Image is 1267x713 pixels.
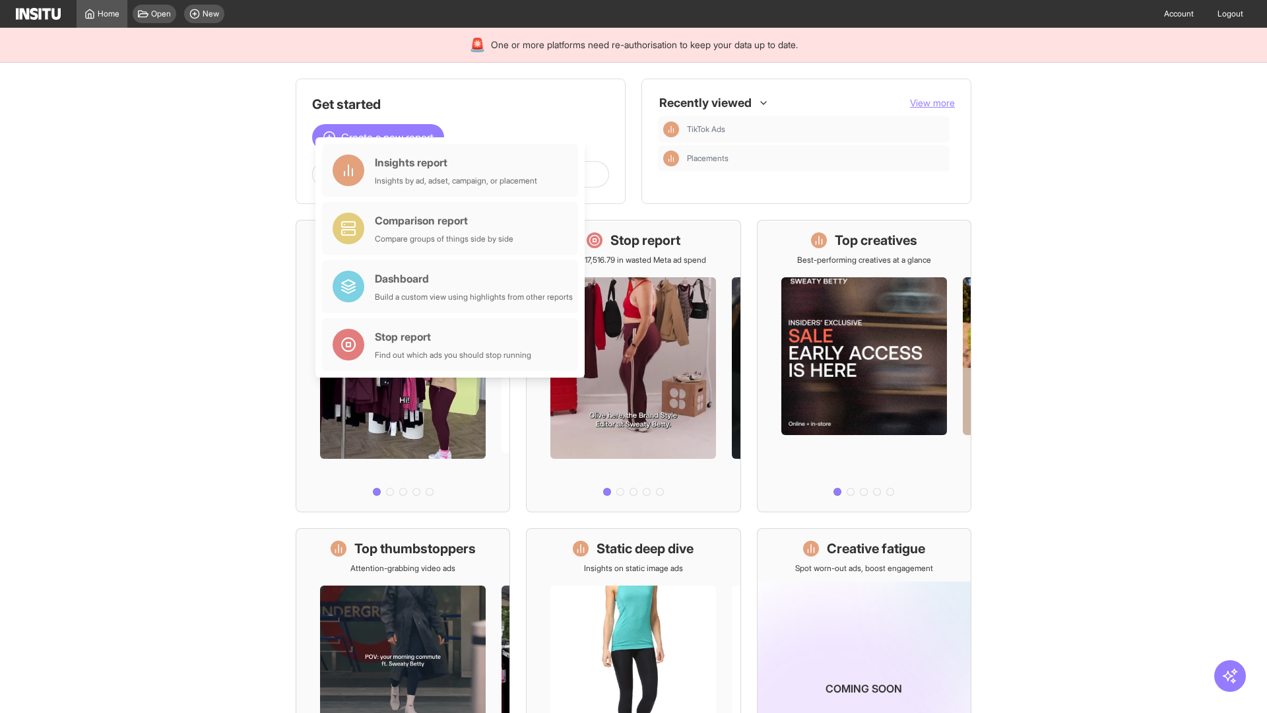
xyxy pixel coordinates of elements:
span: One or more platforms need re-authorisation to keep your data up to date. [491,38,798,51]
span: Home [98,9,119,19]
div: Build a custom view using highlights from other reports [375,292,573,302]
h1: Static deep dive [597,539,694,558]
h1: Stop report [610,231,680,250]
span: Placements [687,153,944,164]
img: Logo [16,8,61,20]
p: Attention-grabbing video ads [350,563,455,574]
div: Insights [663,151,679,166]
div: 🚨 [469,36,486,54]
span: Create a new report [341,129,434,145]
div: Insights report [375,154,537,170]
p: Best-performing creatives at a glance [797,255,931,265]
div: Stop report [375,329,531,345]
button: Create a new report [312,124,444,151]
span: Open [151,9,171,19]
span: TikTok Ads [687,124,944,135]
h1: Get started [312,95,609,114]
div: Insights [663,121,679,137]
a: Stop reportSave £17,516.79 in wasted Meta ad spend [526,220,740,512]
p: Save £17,516.79 in wasted Meta ad spend [561,255,706,265]
p: Insights on static image ads [584,563,683,574]
span: Placements [687,153,729,164]
div: Compare groups of things side by side [375,234,513,244]
span: View more [910,97,955,108]
button: View more [910,96,955,110]
div: Find out which ads you should stop running [375,350,531,360]
div: Comparison report [375,213,513,228]
div: Insights by ad, adset, campaign, or placement [375,176,537,186]
span: New [203,9,219,19]
span: TikTok Ads [687,124,725,135]
a: Top creativesBest-performing creatives at a glance [757,220,971,512]
h1: Top creatives [835,231,917,250]
div: Dashboard [375,271,573,287]
h1: Top thumbstoppers [354,539,476,558]
a: What's live nowSee all active ads instantly [296,220,510,512]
